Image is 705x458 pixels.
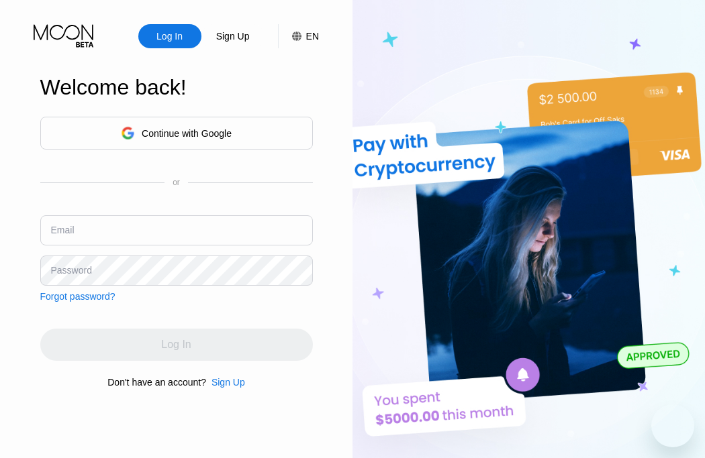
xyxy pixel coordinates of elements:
div: Sign Up [211,377,245,388]
div: Sign Up [201,24,265,48]
div: EN [306,31,319,42]
div: Password [51,265,92,276]
div: Log In [155,30,184,43]
div: Forgot password? [40,291,115,302]
div: Sign Up [215,30,251,43]
div: EN [278,24,319,48]
div: Email [51,225,75,235]
div: Sign Up [206,377,245,388]
div: Continue with Google [142,128,232,139]
div: Don't have an account? [107,377,206,388]
div: Welcome back! [40,75,313,100]
iframe: Button to launch messaging window [651,404,694,447]
div: or [173,178,180,187]
div: Continue with Google [40,117,313,150]
div: Log In [138,24,201,48]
